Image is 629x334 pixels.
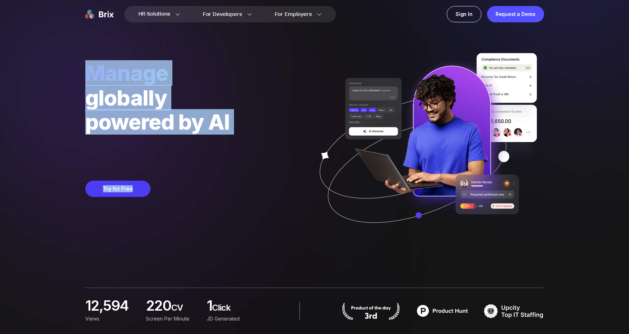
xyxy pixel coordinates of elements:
span: Click [212,302,259,316]
span: HR Solutions [138,9,170,20]
img: ai generate [307,53,544,244]
span: 12,594 [85,299,128,311]
span: manage [85,60,246,86]
button: Try for Free [85,181,150,197]
span: 220 [146,299,171,313]
span: For Developers [203,11,242,18]
a: Sign In [447,6,481,22]
img: TOP IT STAFFING [484,302,544,320]
span: For Employers [275,11,312,18]
img: product hunt badge [412,302,473,320]
img: product hunt badge [341,302,401,320]
span: CV [171,302,198,316]
span: 1 [206,299,212,313]
div: Views [85,315,137,323]
div: powered by AI [85,110,246,134]
div: screen per minute [146,315,198,323]
div: JD Generated [206,315,258,323]
a: Request a Demo [487,6,544,22]
div: globally [85,86,246,110]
